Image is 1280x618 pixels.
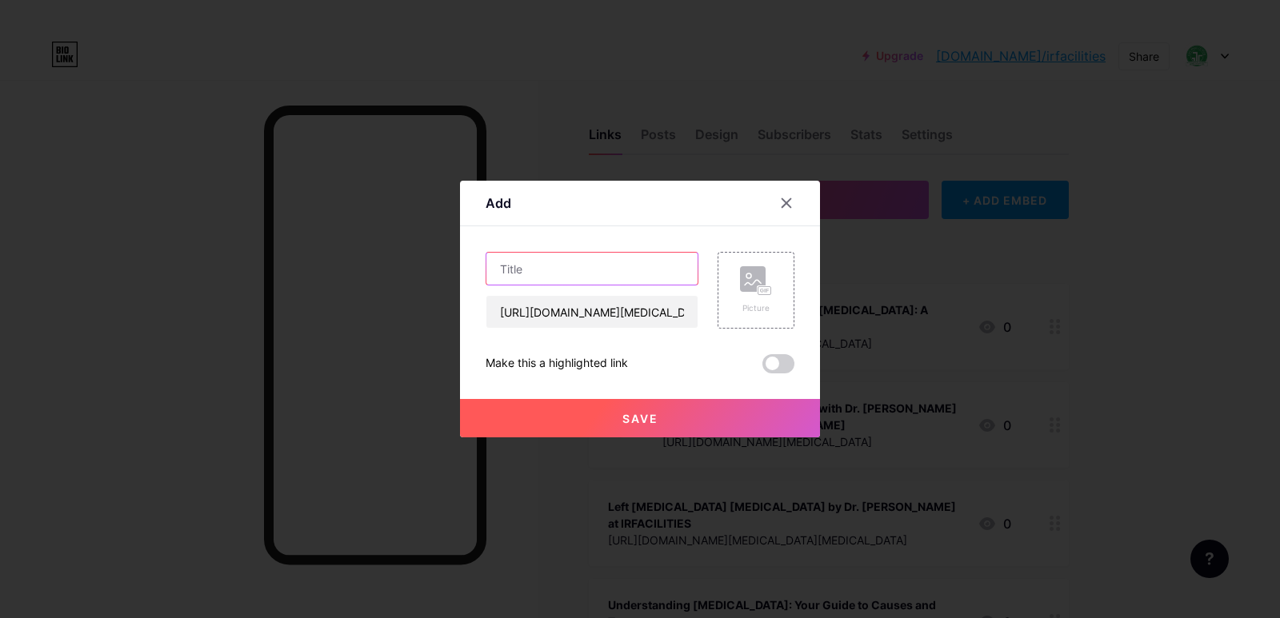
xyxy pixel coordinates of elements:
div: Picture [740,302,772,314]
div: Add [486,193,511,213]
input: URL [486,296,698,328]
button: Save [460,399,820,437]
input: Title [486,253,698,285]
span: Save [622,412,658,425]
div: Make this a highlighted link [486,354,628,373]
